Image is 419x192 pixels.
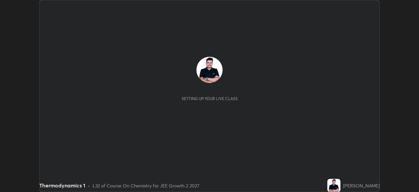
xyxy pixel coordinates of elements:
div: [PERSON_NAME] [343,182,380,189]
div: • [88,182,90,189]
img: 9f356ff885ad4f9c85ab3a2b2bc983c9.jpg [196,57,223,83]
div: L32 of Course On Chemistry for JEE Growth 2 2027 [93,182,199,189]
div: Thermodynamics 1 [39,181,85,189]
img: 9f356ff885ad4f9c85ab3a2b2bc983c9.jpg [327,179,340,192]
div: Setting up your live class [182,96,238,101]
